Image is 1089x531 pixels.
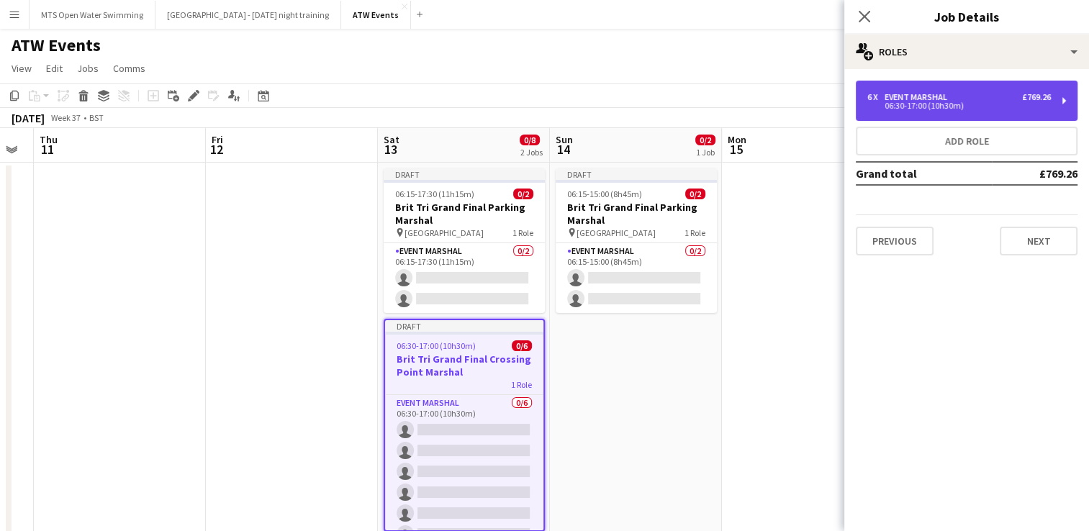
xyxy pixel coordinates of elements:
span: 0/6 [512,340,532,351]
span: [GEOGRAPHIC_DATA] [577,227,656,238]
h1: ATW Events [12,35,101,56]
div: [DATE] [12,111,45,125]
app-card-role: Event Marshal0/206:15-15:00 (8h45m) [556,243,717,313]
button: ATW Events [341,1,411,29]
span: 14 [553,141,573,158]
button: Next [1000,227,1077,255]
app-job-card: Draft06:15-17:30 (11h15m)0/2Brit Tri Grand Final Parking Marshal [GEOGRAPHIC_DATA]1 RoleEvent Mar... [384,168,545,313]
span: 0/2 [695,135,715,145]
span: Edit [46,62,63,75]
span: 13 [381,141,399,158]
span: 06:30-17:00 (10h30m) [397,340,476,351]
span: 1 Role [512,227,533,238]
a: Edit [40,59,68,78]
div: Draft [385,320,543,332]
td: £769.26 [992,162,1077,185]
span: 06:15-15:00 (8h45m) [567,189,642,199]
span: View [12,62,32,75]
span: 0/2 [685,189,705,199]
span: Fri [212,133,223,146]
button: [GEOGRAPHIC_DATA] - [DATE] night training [155,1,341,29]
app-card-role: Event Marshal0/206:15-17:30 (11h15m) [384,243,545,313]
span: 06:15-17:30 (11h15m) [395,189,474,199]
div: Event Marshal [885,92,953,102]
div: Roles [844,35,1089,69]
span: Mon [728,133,746,146]
div: £769.26 [1022,92,1051,102]
button: Add role [856,127,1077,155]
div: BST [89,112,104,123]
button: MTS Open Water Swimming [30,1,155,29]
span: 15 [726,141,746,158]
div: 6 x [867,92,885,102]
h3: Brit Tri Grand Final Parking Marshal [556,201,717,227]
span: Thu [40,133,58,146]
span: Week 37 [48,112,83,123]
span: 1 Role [684,227,705,238]
a: Jobs [71,59,104,78]
h3: Brit Tri Grand Final Parking Marshal [384,201,545,227]
div: 06:30-17:00 (10h30m) [867,102,1051,109]
h3: Brit Tri Grand Final Crossing Point Marshal [385,353,543,378]
span: 12 [209,141,223,158]
div: Draft [556,168,717,180]
div: Draft [384,168,545,180]
span: Sun [556,133,573,146]
span: 11 [37,141,58,158]
app-job-card: Draft06:15-15:00 (8h45m)0/2Brit Tri Grand Final Parking Marshal [GEOGRAPHIC_DATA]1 RoleEvent Mars... [556,168,717,313]
span: [GEOGRAPHIC_DATA] [405,227,484,238]
td: Grand total [856,162,992,185]
span: 0/2 [513,189,533,199]
div: 2 Jobs [520,147,543,158]
a: View [6,59,37,78]
span: Sat [384,133,399,146]
button: Previous [856,227,934,255]
span: Comms [113,62,145,75]
span: 1 Role [511,379,532,390]
span: Jobs [77,62,99,75]
div: 1 Job [696,147,715,158]
span: 0/8 [520,135,540,145]
a: Comms [107,59,151,78]
h3: Job Details [844,7,1089,26]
